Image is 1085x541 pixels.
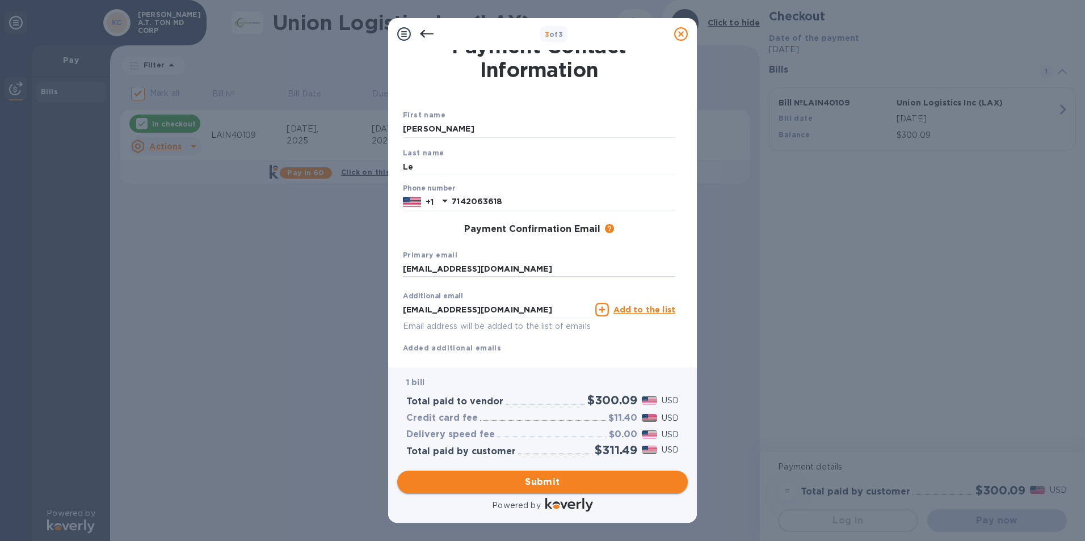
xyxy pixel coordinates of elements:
span: Submit [406,475,679,489]
p: USD [662,395,679,407]
h3: Credit card fee [406,413,478,424]
h3: $11.40 [608,413,637,424]
h1: Payment Contact Information [403,34,675,82]
b: Added additional emails [403,344,501,352]
input: Enter your first name [403,121,675,138]
b: Primary email [403,251,457,259]
b: 1 bill [406,378,424,387]
span: 3 [545,30,549,39]
img: USD [642,430,657,438]
label: Phone number [403,185,455,192]
h3: Total paid to vendor [406,396,503,407]
img: US [403,196,421,208]
img: Logo [545,498,593,512]
b: First name [403,111,445,119]
h3: Delivery speed fee [406,429,495,440]
h2: $311.49 [595,443,637,457]
img: USD [642,446,657,454]
p: USD [662,444,679,456]
input: Enter your last name [403,158,675,175]
button: Submit [397,471,688,493]
label: Additional email [403,293,463,300]
p: Powered by [492,500,540,512]
p: USD [662,429,679,441]
p: +1 [426,196,434,208]
p: Email address will be added to the list of emails [403,320,591,333]
b: of 3 [545,30,563,39]
u: Add to the list [613,305,675,314]
h3: $0.00 [609,429,637,440]
img: USD [642,396,657,404]
h3: Total paid by customer [406,446,516,457]
h3: Payment Confirmation Email [464,224,600,235]
b: Last name [403,149,444,157]
img: USD [642,414,657,422]
input: Enter additional email [403,301,591,318]
input: Enter your phone number [452,193,675,210]
h2: $300.09 [587,393,637,407]
input: Enter your primary name [403,261,675,278]
p: USD [662,412,679,424]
